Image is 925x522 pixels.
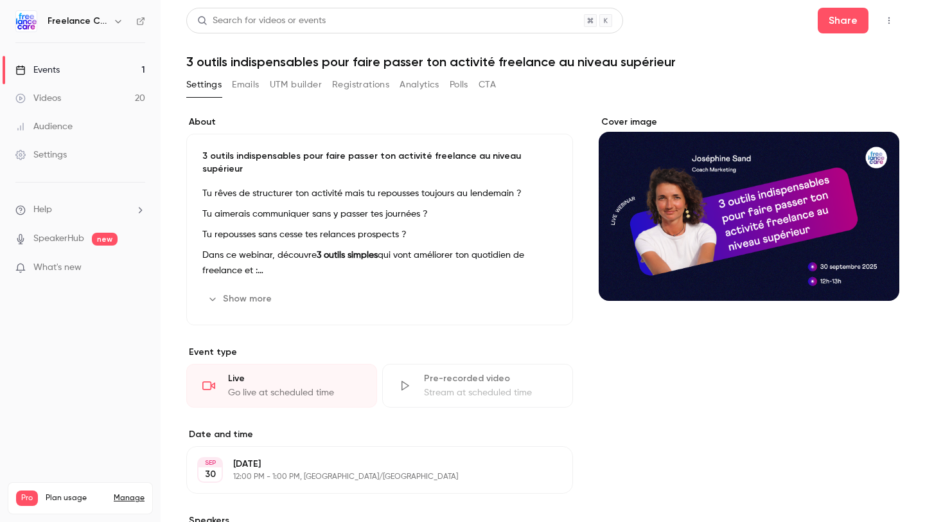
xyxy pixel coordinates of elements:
span: What's new [33,261,82,274]
button: CTA [479,75,496,95]
div: Go live at scheduled time [228,386,361,399]
div: Events [15,64,60,76]
iframe: Noticeable Trigger [130,262,145,274]
p: 3 outils indispensables pour faire passer ton activité freelance au niveau supérieur [202,150,557,175]
h6: Freelance Care [48,15,108,28]
h1: 3 outils indispensables pour faire passer ton activité freelance au niveau supérieur [186,54,899,69]
span: new [92,233,118,246]
button: Emails [232,75,259,95]
img: Freelance Care [16,11,37,32]
p: Event type [186,346,573,359]
p: [DATE] [233,458,505,471]
button: Show more [202,289,279,309]
label: Date and time [186,428,573,441]
a: Manage [114,493,145,503]
label: Cover image [599,116,899,129]
div: Videos [15,92,61,105]
button: UTM builder [270,75,322,95]
div: Audience [15,120,73,133]
p: Tu aimerais communiquer sans y passer tes journées ? [202,206,557,222]
a: SpeakerHub [33,232,84,246]
div: Search for videos or events [197,14,326,28]
div: Stream at scheduled time [424,386,557,399]
span: Help [33,203,52,217]
button: Polls [450,75,468,95]
span: Pro [16,491,38,506]
label: About [186,116,573,129]
strong: 3 outils simples [317,251,378,260]
button: Share [818,8,868,33]
span: Plan usage [46,493,106,503]
p: Tu repousses sans cesse tes relances prospects ? [202,227,557,242]
div: LiveGo live at scheduled time [186,364,377,408]
li: help-dropdown-opener [15,203,145,217]
div: Settings [15,148,67,161]
p: Dans ce webinar, découvre qui vont améliorer ton quotidien de freelance et : [202,248,557,278]
p: 12:00 PM - 1:00 PM, [GEOGRAPHIC_DATA]/[GEOGRAPHIC_DATA] [233,472,505,482]
p: 30 [205,468,216,481]
button: Analytics [400,75,439,95]
button: Settings [186,75,222,95]
div: Pre-recorded videoStream at scheduled time [382,364,573,408]
div: Live [228,372,361,385]
p: Tu rêves de structurer ton activité mais tu repousses toujours au lendemain ? [202,186,557,201]
button: Registrations [332,75,389,95]
section: Cover image [599,116,899,301]
div: SEP [198,458,222,467]
div: Pre-recorded video [424,372,557,385]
